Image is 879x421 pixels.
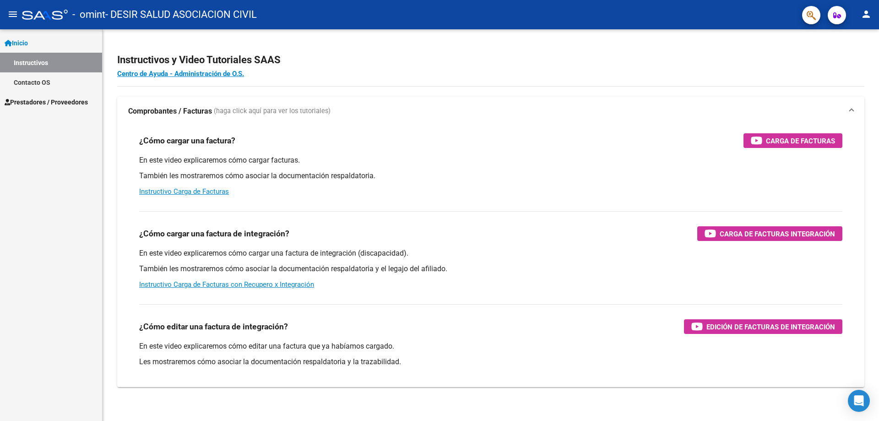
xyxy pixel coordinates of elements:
[7,9,18,20] mat-icon: menu
[139,264,842,274] p: También les mostraremos cómo asociar la documentación respaldatoria y el legajo del afiliado.
[706,321,835,333] span: Edición de Facturas de integración
[139,357,842,367] p: Les mostraremos cómo asociar la documentación respaldatoria y la trazabilidad.
[117,97,864,126] mat-expansion-panel-header: Comprobantes / Facturas (haga click aquí para ver los tutoriales)
[766,135,835,147] span: Carga de Facturas
[117,51,864,69] h2: Instructivos y Video Tutoriales SAAS
[72,5,105,25] span: - omint
[117,126,864,387] div: Comprobantes / Facturas (haga click aquí para ver los tutoriales)
[848,390,870,412] div: Open Intercom Messenger
[5,97,88,107] span: Prestadores / Proveedores
[139,187,229,196] a: Instructivo Carga de Facturas
[139,320,288,333] h3: ¿Cómo editar una factura de integración?
[720,228,835,240] span: Carga de Facturas Integración
[684,319,842,334] button: Edición de Facturas de integración
[697,226,842,241] button: Carga de Facturas Integración
[214,106,331,116] span: (haga click aquí para ver los tutoriales)
[139,155,842,165] p: En este video explicaremos cómo cargar facturas.
[105,5,257,25] span: - DESIR SALUD ASOCIACION CIVIL
[117,70,244,78] a: Centro de Ayuda - Administración de O.S.
[861,9,872,20] mat-icon: person
[5,38,28,48] span: Inicio
[139,280,314,289] a: Instructivo Carga de Facturas con Recupero x Integración
[139,248,842,258] p: En este video explicaremos cómo cargar una factura de integración (discapacidad).
[139,227,289,240] h3: ¿Cómo cargar una factura de integración?
[743,133,842,148] button: Carga de Facturas
[139,341,842,351] p: En este video explicaremos cómo editar una factura que ya habíamos cargado.
[139,134,235,147] h3: ¿Cómo cargar una factura?
[128,106,212,116] strong: Comprobantes / Facturas
[139,171,842,181] p: También les mostraremos cómo asociar la documentación respaldatoria.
